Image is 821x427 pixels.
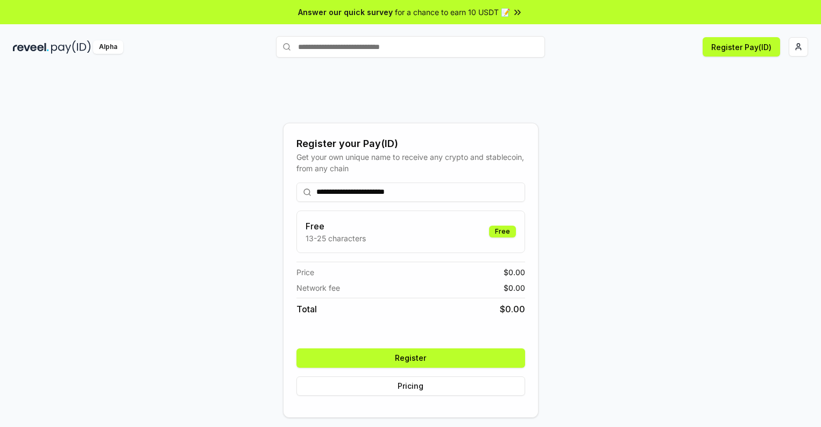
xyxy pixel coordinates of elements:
[504,267,525,278] span: $ 0.00
[296,136,525,151] div: Register your Pay(ID)
[296,303,317,316] span: Total
[296,376,525,396] button: Pricing
[13,40,49,54] img: reveel_dark
[296,151,525,174] div: Get your own unique name to receive any crypto and stablecoin, from any chain
[296,267,314,278] span: Price
[51,40,91,54] img: pay_id
[306,233,366,244] p: 13-25 characters
[306,220,366,233] h3: Free
[504,282,525,293] span: $ 0.00
[296,282,340,293] span: Network fee
[489,226,516,237] div: Free
[296,348,525,368] button: Register
[395,6,510,18] span: for a chance to earn 10 USDT 📝
[298,6,393,18] span: Answer our quick survey
[500,303,525,316] span: $ 0.00
[93,40,123,54] div: Alpha
[703,37,780,57] button: Register Pay(ID)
